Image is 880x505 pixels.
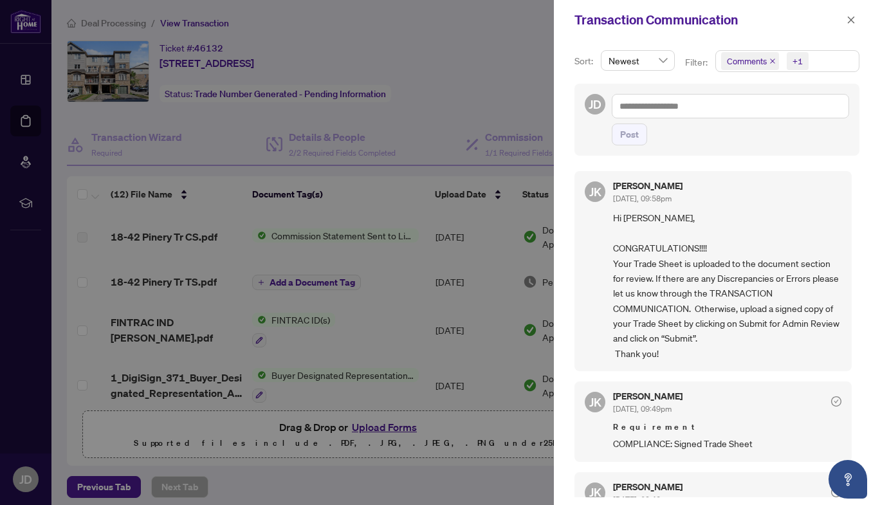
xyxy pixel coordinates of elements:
button: Post [612,124,647,145]
span: Hi [PERSON_NAME], CONGRATULATIONS!!!! Your Trade Sheet is uploaded to the document section for re... [613,210,841,361]
span: Newest [609,51,667,70]
span: JK [589,483,601,501]
span: JD [589,95,601,113]
h5: [PERSON_NAME] [613,181,683,190]
span: JK [589,183,601,201]
span: Comments [721,52,779,70]
div: +1 [793,55,803,68]
span: close [847,15,856,24]
div: Transaction Communication [574,10,843,30]
span: close [769,58,776,64]
p: Sort: [574,54,596,68]
p: Filter: [685,55,710,69]
span: check-circle [831,396,841,407]
span: check-circle [831,487,841,497]
button: Open asap [829,460,867,499]
h5: [PERSON_NAME] [613,392,683,401]
span: [DATE], 09:49pm [613,404,672,414]
span: [DATE], 09:58pm [613,194,672,203]
span: [DATE], 09:48pm [613,495,672,504]
span: JK [589,393,601,411]
span: COMPLIANCE: Signed Trade Sheet [613,436,841,451]
span: Comments [727,55,767,68]
span: Requirement [613,421,841,434]
h5: [PERSON_NAME] [613,482,683,491]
